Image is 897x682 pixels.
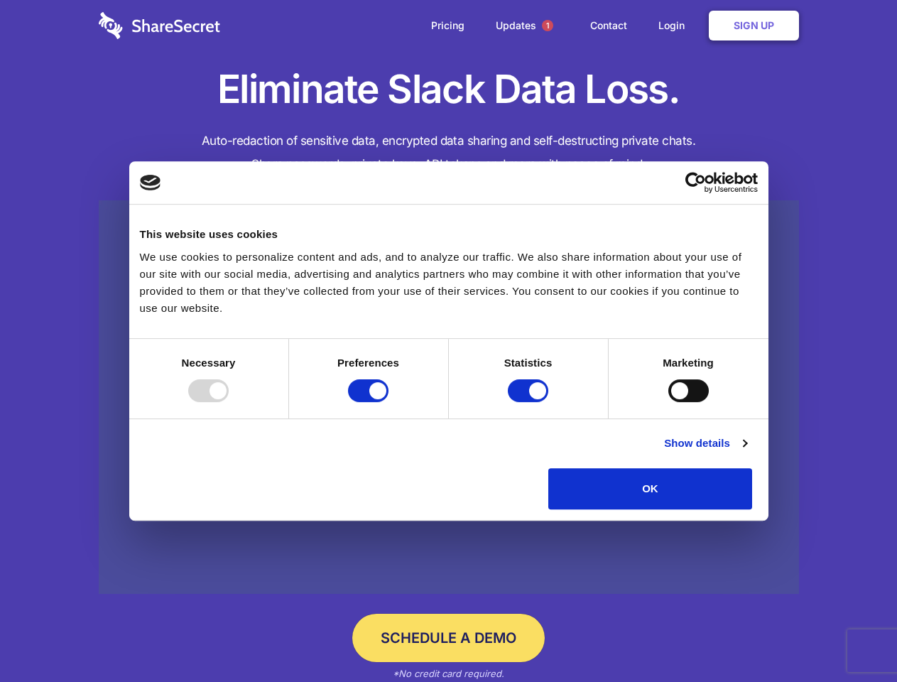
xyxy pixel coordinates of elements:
h4: Auto-redaction of sensitive data, encrypted data sharing and self-destructing private chats. Shar... [99,129,799,176]
strong: Marketing [663,357,714,369]
a: Show details [664,435,746,452]
strong: Necessary [182,357,236,369]
img: logo [140,175,161,190]
strong: Preferences [337,357,399,369]
strong: Statistics [504,357,553,369]
div: We use cookies to personalize content and ads, and to analyze our traffic. We also share informat... [140,249,758,317]
a: Wistia video thumbnail [99,200,799,595]
h1: Eliminate Slack Data Loss. [99,64,799,115]
button: OK [548,468,752,509]
a: Schedule a Demo [352,614,545,662]
a: Login [644,4,706,48]
a: Contact [576,4,641,48]
div: This website uses cookies [140,226,758,243]
em: *No credit card required. [393,668,504,679]
a: Pricing [417,4,479,48]
img: logo-wordmark-white-trans-d4663122ce5f474addd5e946df7df03e33cb6a1c49d2221995e7729f52c070b2.svg [99,12,220,39]
a: Sign Up [709,11,799,40]
a: Usercentrics Cookiebot - opens in a new window [634,172,758,193]
span: 1 [542,20,553,31]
